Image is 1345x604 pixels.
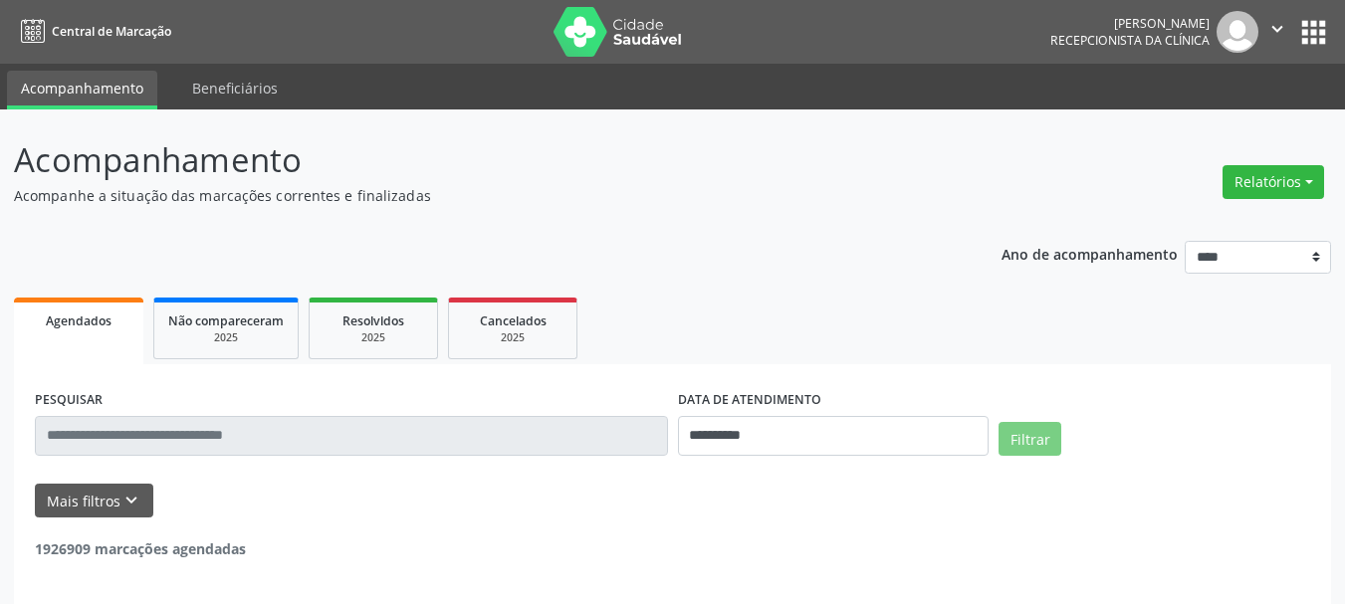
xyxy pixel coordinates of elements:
button: Mais filtroskeyboard_arrow_down [35,484,153,518]
button: apps [1296,15,1331,50]
p: Ano de acompanhamento [1002,241,1178,266]
div: [PERSON_NAME] [1050,15,1210,32]
a: Beneficiários [178,71,292,105]
a: Acompanhamento [7,71,157,109]
span: Resolvidos [342,312,404,329]
button: Relatórios [1223,165,1324,199]
span: Cancelados [480,312,547,329]
i: keyboard_arrow_down [120,490,142,511]
span: Agendados [46,312,112,329]
button: Filtrar [999,422,1061,456]
span: Recepcionista da clínica [1050,32,1210,49]
div: 2025 [463,330,562,345]
i:  [1266,18,1288,40]
button:  [1258,11,1296,53]
label: PESQUISAR [35,385,103,416]
span: Não compareceram [168,312,284,329]
strong: 1926909 marcações agendadas [35,539,246,558]
a: Central de Marcação [14,15,171,48]
span: Central de Marcação [52,23,171,40]
div: 2025 [324,330,423,345]
p: Acompanhamento [14,135,936,185]
div: 2025 [168,330,284,345]
p: Acompanhe a situação das marcações correntes e finalizadas [14,185,936,206]
img: img [1217,11,1258,53]
label: DATA DE ATENDIMENTO [678,385,821,416]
